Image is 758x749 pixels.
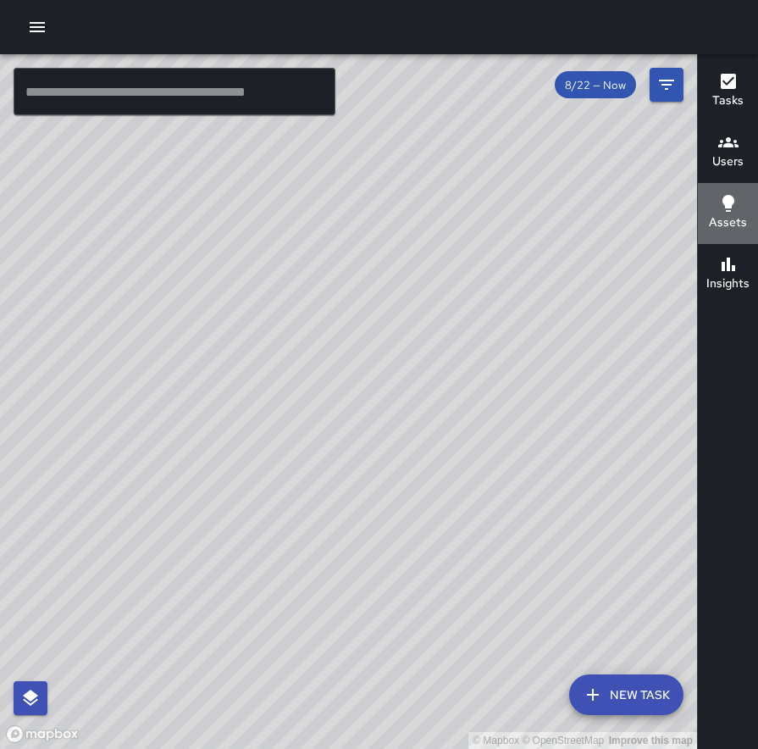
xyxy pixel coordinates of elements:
button: Tasks [698,61,758,122]
button: Assets [698,183,758,244]
button: New Task [569,674,683,715]
h6: Tasks [712,92,744,110]
h6: Insights [706,275,750,293]
h6: Users [712,153,744,171]
button: Users [698,122,758,183]
span: 8/22 — Now [555,78,636,92]
button: Filters [650,68,683,102]
h6: Assets [709,214,747,232]
button: Insights [698,244,758,305]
